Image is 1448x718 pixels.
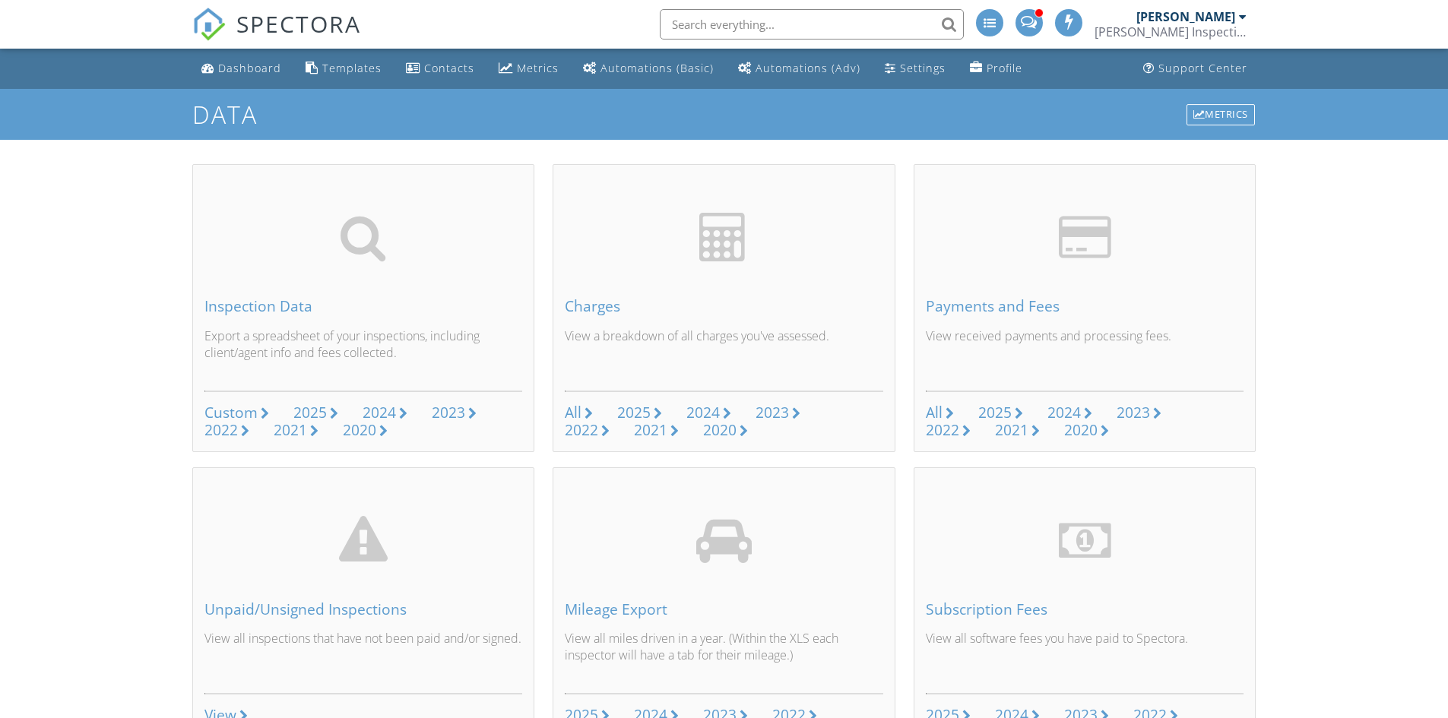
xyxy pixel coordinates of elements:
a: 2023 [1117,404,1161,422]
a: 2020 [1064,422,1109,439]
div: Templates [322,61,382,75]
input: Search everything... [660,9,964,40]
div: Inspection Data [204,298,523,315]
a: All [565,404,593,422]
div: Unpaid/Unsigned Inspections [204,601,523,618]
div: Custom [204,402,258,422]
a: 2024 [1047,404,1092,422]
div: 2023 [1117,402,1150,422]
div: Settings [900,61,946,75]
div: 2025 [617,402,651,422]
a: Templates [299,55,388,83]
div: 2020 [703,419,737,440]
div: 2025 [978,402,1012,422]
a: 2025 [978,404,1023,422]
a: 2025 [617,404,662,422]
a: All [926,404,954,422]
div: Metrics [1187,104,1255,125]
a: Metrics [1185,103,1256,127]
p: View received payments and processing fees. [926,327,1244,378]
div: All [926,402,943,422]
div: 2024 [363,402,396,422]
a: 2025 [293,404,338,422]
div: Profile [987,61,1022,75]
p: Export a spreadsheet of your inspections, including client/agent info and fees collected. [204,327,523,378]
p: View all software fees you have paid to Spectora. [926,630,1244,681]
div: [PERSON_NAME] [1136,9,1235,24]
a: 2020 [703,422,748,439]
a: 2021 [634,422,679,439]
div: All [565,402,581,422]
a: 2020 [343,422,388,439]
div: 2023 [432,402,465,422]
a: 2024 [686,404,731,422]
div: Metrics [517,61,559,75]
div: 2023 [756,402,789,422]
div: 2022 [926,419,959,440]
div: Dashboard [218,61,281,75]
a: Company Profile [964,55,1028,83]
a: 2022 [565,422,610,439]
p: View a breakdown of all charges you've assessed. [565,327,883,378]
div: 2024 [686,402,720,422]
a: 2023 [756,404,800,422]
a: Custom [204,404,269,422]
a: 2021 [995,422,1040,439]
div: Automations (Basic) [600,61,714,75]
a: Dashboard [195,55,287,83]
a: 2022 [204,422,249,439]
a: 2021 [274,422,318,439]
div: 2021 [274,419,307,440]
div: 2022 [204,419,238,440]
div: 2024 [1047,402,1081,422]
a: Settings [879,55,952,83]
span: SPECTORA [236,8,361,40]
p: View all inspections that have not been paid and/or signed. [204,630,523,681]
a: 2022 [926,422,971,439]
h1: Data [192,101,1256,128]
img: The Best Home Inspection Software - Spectora [192,8,226,41]
div: Mileage Export [565,601,883,618]
a: Contacts [400,55,480,83]
a: Support Center [1137,55,1253,83]
div: 2021 [634,419,667,440]
a: Metrics [493,55,565,83]
div: Donofrio Inspections [1095,24,1247,40]
a: Automations (Basic) [577,55,720,83]
a: 2023 [432,404,477,422]
div: Automations (Adv) [756,61,860,75]
a: Automations (Advanced) [732,55,867,83]
div: Payments and Fees [926,298,1244,315]
div: Support Center [1158,61,1247,75]
div: 2020 [1064,419,1098,440]
span: View all miles driven in a year. [565,630,726,647]
div: Subscription Fees [926,601,1244,618]
div: Charges [565,298,883,315]
a: SPECTORA [192,21,361,52]
div: 2022 [565,419,598,440]
div: 2020 [343,419,376,440]
a: 2024 [363,404,407,422]
div: 2025 [293,402,327,422]
div: Contacts [424,61,474,75]
span: (Within the XLS each inspector will have a tab for their mileage.) [565,630,838,663]
div: 2021 [995,419,1028,440]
